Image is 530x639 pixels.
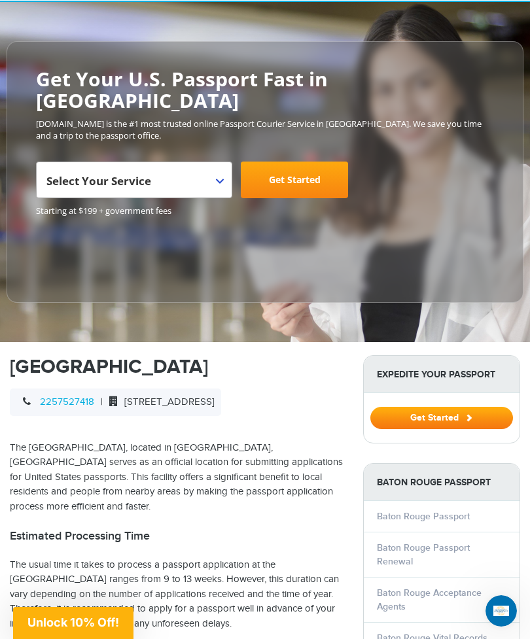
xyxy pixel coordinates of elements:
a: Get Started [241,161,348,198]
div: Unlock 10% Off! [13,606,133,639]
span: Unlock 10% Off! [27,615,119,629]
a: Get Started [370,411,513,422]
a: Baton Rouge Passport [377,510,470,521]
a: 2257527418 [40,396,94,407]
h2: Estimated Processing Time [10,528,344,543]
p: The usual time it takes to process a passport application at the [GEOGRAPHIC_DATA] ranges from 9 ... [10,557,344,631]
h2: Get Your U.S. Passport Fast in [GEOGRAPHIC_DATA] [36,67,494,111]
a: Baton Rouge Passport Renewal [377,542,470,566]
strong: Expedite Your Passport [364,355,520,392]
div: | [10,388,221,416]
span: Select Your Service [36,161,232,198]
h1: [GEOGRAPHIC_DATA] [10,354,344,378]
iframe: Intercom live chat [486,595,517,626]
p: The [GEOGRAPHIC_DATA], located in [GEOGRAPHIC_DATA], [GEOGRAPHIC_DATA] serves as an official loca... [10,440,344,514]
span: Select Your Service [46,166,219,203]
a: Baton Rouge Acceptance Agents [377,587,482,612]
span: Starting at $199 + government fees [36,204,494,216]
iframe: Customer reviews powered by Trustpilot [36,223,134,288]
p: [DOMAIN_NAME] is the #1 most trusted online Passport Courier Service in [GEOGRAPHIC_DATA]. We sav... [36,117,494,141]
span: [STREET_ADDRESS] [103,396,215,407]
span: Select Your Service [46,173,151,188]
button: Get Started [370,406,513,428]
strong: Baton Rouge Passport [364,463,520,500]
